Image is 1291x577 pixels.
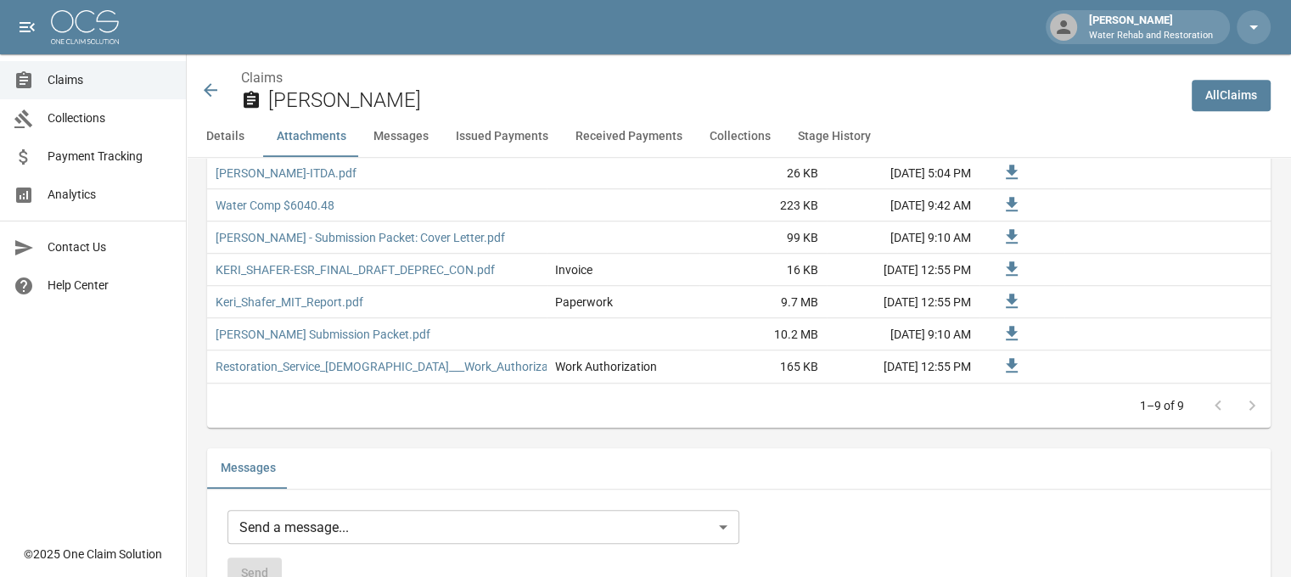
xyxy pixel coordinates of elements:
[360,116,442,157] button: Messages
[1089,29,1213,43] p: Water Rehab and Restoration
[216,197,334,214] a: Water Comp $6040.48
[1140,397,1184,414] p: 1–9 of 9
[48,71,172,89] span: Claims
[827,318,979,350] div: [DATE] 9:10 AM
[227,510,739,544] div: Send a message...
[216,229,505,246] a: [PERSON_NAME] - Submission Packet: Cover Letter.pdf
[827,286,979,318] div: [DATE] 12:55 PM
[555,358,657,375] div: Work Authorization
[241,70,283,86] a: Claims
[216,165,356,182] a: [PERSON_NAME]-ITDA.pdf
[699,286,827,318] div: 9.7 MB
[1192,80,1271,111] a: AllClaims
[268,88,1178,113] h2: [PERSON_NAME]
[216,326,430,343] a: [PERSON_NAME] Submission Packet.pdf
[827,221,979,254] div: [DATE] 9:10 AM
[48,148,172,165] span: Payment Tracking
[555,261,592,278] div: Invoice
[827,157,979,189] div: [DATE] 5:04 PM
[827,350,979,383] div: [DATE] 12:55 PM
[696,116,784,157] button: Collections
[699,157,827,189] div: 26 KB
[827,189,979,221] div: [DATE] 9:42 AM
[48,186,172,204] span: Analytics
[241,68,1178,88] nav: breadcrumb
[216,358,688,375] a: Restoration_Service_[DEMOGRAPHIC_DATA]___Work_Authorization_-_Keri_Shafer-ESR.pdf
[699,318,827,350] div: 10.2 MB
[216,261,495,278] a: KERI_SHAFER-ESR_FINAL_DRAFT_DEPREC_CON.pdf
[263,116,360,157] button: Attachments
[555,294,613,311] div: Paperwork
[187,116,263,157] button: Details
[187,116,1291,157] div: anchor tabs
[699,254,827,286] div: 16 KB
[699,350,827,383] div: 165 KB
[827,254,979,286] div: [DATE] 12:55 PM
[784,116,884,157] button: Stage History
[10,10,44,44] button: open drawer
[48,109,172,127] span: Collections
[216,294,363,311] a: Keri_Shafer_MIT_Report.pdf
[1082,12,1220,42] div: [PERSON_NAME]
[562,116,696,157] button: Received Payments
[207,448,289,489] button: Messages
[207,448,1271,489] div: related-list tabs
[51,10,119,44] img: ocs-logo-white-transparent.png
[48,277,172,294] span: Help Center
[24,546,162,563] div: © 2025 One Claim Solution
[699,189,827,221] div: 223 KB
[48,238,172,256] span: Contact Us
[699,221,827,254] div: 99 KB
[442,116,562,157] button: Issued Payments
